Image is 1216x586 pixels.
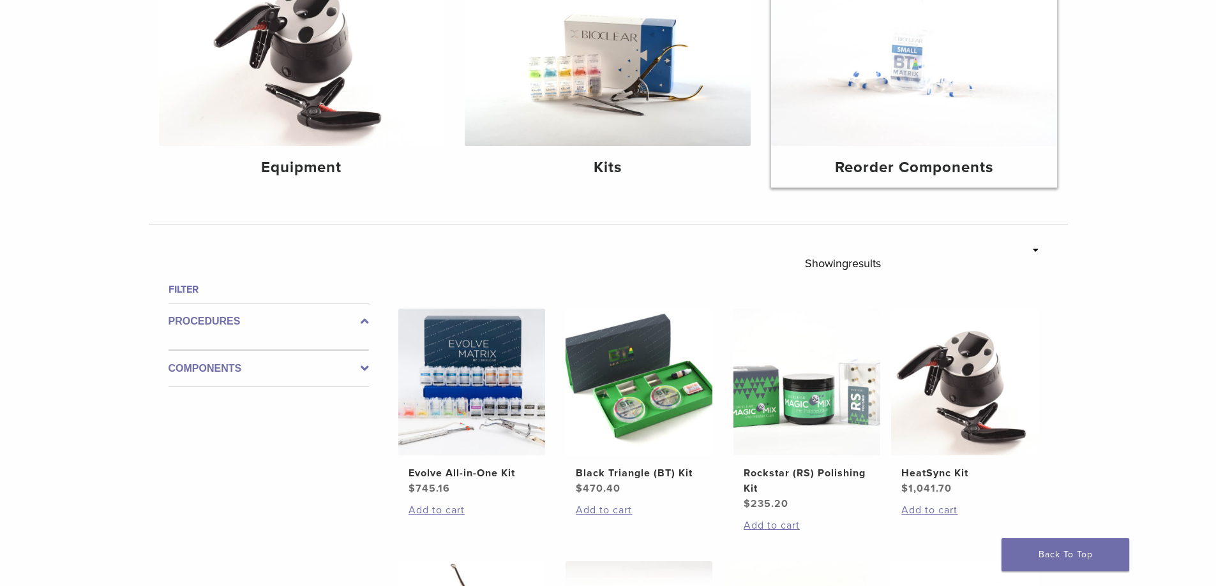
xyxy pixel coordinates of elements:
h2: Rockstar (RS) Polishing Kit [744,465,870,496]
a: Add to cart: “Evolve All-in-One Kit” [409,502,535,518]
span: $ [744,497,751,510]
bdi: 470.40 [576,482,620,495]
a: Add to cart: “Black Triangle (BT) Kit” [576,502,702,518]
h4: Filter [169,282,369,297]
a: HeatSync KitHeatSync Kit $1,041.70 [890,309,1039,496]
label: Components [169,361,369,376]
h4: Equipment [169,156,435,179]
a: Back To Top [1002,538,1129,571]
img: Black Triangle (BT) Kit [566,309,712,455]
span: $ [409,482,416,495]
h4: Kits [475,156,740,179]
h2: Black Triangle (BT) Kit [576,465,702,481]
p: Showing results [805,250,881,277]
bdi: 235.20 [744,497,788,510]
img: HeatSync Kit [891,309,1038,455]
h4: Reorder Components [781,156,1047,179]
label: Procedures [169,314,369,329]
a: Evolve All-in-One KitEvolve All-in-One Kit $745.16 [398,309,546,496]
a: Add to cart: “Rockstar (RS) Polishing Kit” [744,518,870,533]
h2: HeatSync Kit [901,465,1028,481]
span: $ [576,482,583,495]
a: Black Triangle (BT) KitBlack Triangle (BT) Kit $470.40 [565,309,714,496]
bdi: 1,041.70 [901,482,952,495]
a: Rockstar (RS) Polishing KitRockstar (RS) Polishing Kit $235.20 [733,309,882,511]
h2: Evolve All-in-One Kit [409,465,535,481]
a: Add to cart: “HeatSync Kit” [901,502,1028,518]
span: $ [901,482,908,495]
img: Rockstar (RS) Polishing Kit [733,309,880,455]
img: Evolve All-in-One Kit [398,309,545,455]
bdi: 745.16 [409,482,450,495]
